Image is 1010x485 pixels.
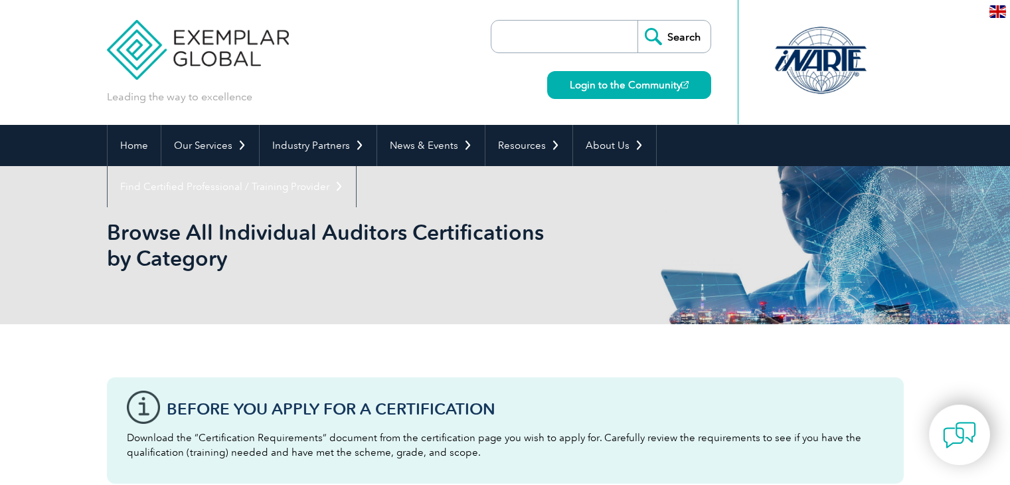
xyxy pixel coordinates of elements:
[943,419,976,452] img: contact-chat.png
[260,125,377,166] a: Industry Partners
[127,431,884,460] p: Download the “Certification Requirements” document from the certification page you wish to apply ...
[161,125,259,166] a: Our Services
[573,125,656,166] a: About Us
[108,166,356,207] a: Find Certified Professional / Training Provider
[681,81,689,88] img: open_square.png
[377,125,485,166] a: News & Events
[547,71,711,99] a: Login to the Community
[485,125,572,166] a: Resources
[989,5,1006,18] img: en
[637,21,711,52] input: Search
[107,219,617,271] h1: Browse All Individual Auditors Certifications by Category
[167,401,884,417] h3: Before You Apply For a Certification
[107,90,252,104] p: Leading the way to excellence
[108,125,161,166] a: Home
